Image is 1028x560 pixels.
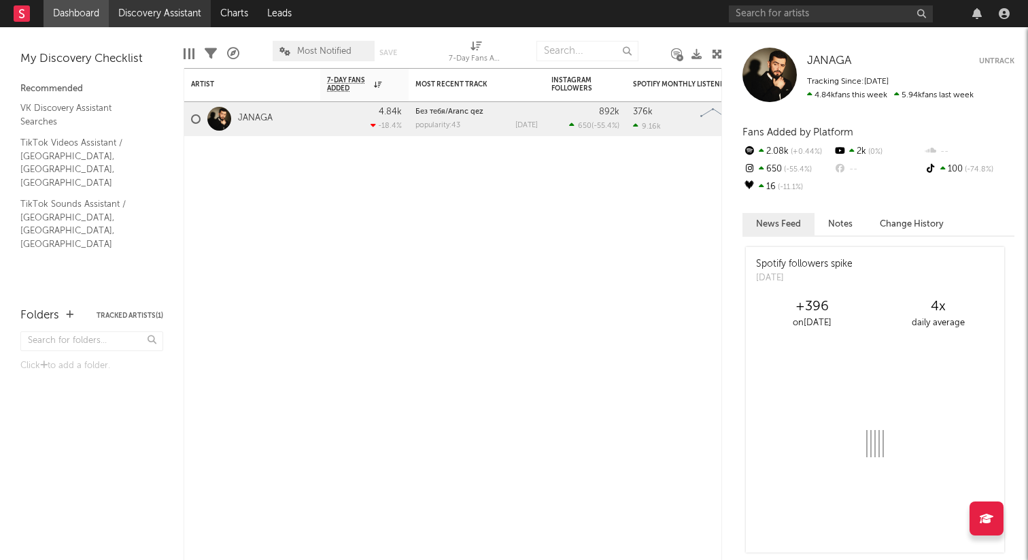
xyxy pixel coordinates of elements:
[449,51,503,67] div: 7-Day Fans Added (7-Day Fans Added)
[238,113,273,125] a: JANAGA
[756,271,853,285] div: [DATE]
[20,81,163,97] div: Recommended
[191,80,293,88] div: Artist
[924,161,1014,178] div: 100
[569,121,619,130] div: ( )
[20,101,150,129] a: VK Discovery Assistant Searches
[756,257,853,271] div: Spotify followers spike
[875,315,1001,331] div: daily average
[749,299,875,315] div: +396
[227,34,239,73] div: A&R Pipeline
[807,55,851,67] span: JANAGA
[694,102,755,136] svg: Chart title
[327,76,371,93] span: 7-Day Fans Added
[866,148,883,156] span: 0 %
[633,108,653,116] div: 376k
[789,148,822,156] span: +0.44 %
[578,122,592,130] span: 650
[515,122,538,129] div: [DATE]
[20,358,163,374] div: Click to add a folder.
[979,54,1014,68] button: Untrack
[449,34,503,73] div: 7-Day Fans Added (7-Day Fans Added)
[633,80,735,88] div: Spotify Monthly Listeners
[833,143,923,161] div: 2k
[807,54,851,68] a: JANAGA
[807,91,887,99] span: 4.84k fans this week
[782,166,812,174] span: -55.4 %
[97,312,163,319] button: Tracked Artists(1)
[415,108,538,116] div: Без тебя/Aranc qez
[924,143,1014,161] div: --
[536,41,638,61] input: Search...
[20,197,150,251] a: TikTok Sounds Assistant / [GEOGRAPHIC_DATA], [GEOGRAPHIC_DATA], [GEOGRAPHIC_DATA]
[776,184,803,191] span: -11.1 %
[833,161,923,178] div: --
[415,80,517,88] div: Most Recent Track
[415,122,460,129] div: popularity: 43
[184,34,194,73] div: Edit Columns
[20,135,150,190] a: TikTok Videos Assistant / [GEOGRAPHIC_DATA], [GEOGRAPHIC_DATA], [GEOGRAPHIC_DATA]
[594,122,617,130] span: -55.4 %
[371,121,402,130] div: -18.4 %
[866,213,957,235] button: Change History
[742,127,853,137] span: Fans Added by Platform
[742,178,833,196] div: 16
[729,5,933,22] input: Search for artists
[20,51,163,67] div: My Discovery Checklist
[297,47,352,56] span: Most Notified
[875,299,1001,315] div: 4 x
[599,108,619,116] div: 892k
[742,213,815,235] button: News Feed
[551,76,599,93] div: Instagram Followers
[379,49,397,56] button: Save
[749,315,875,331] div: on [DATE]
[379,108,402,116] div: 4.84k
[963,166,993,174] span: -74.8 %
[742,143,833,161] div: 2.08k
[807,91,974,99] span: 5.94k fans last week
[742,161,833,178] div: 650
[815,213,866,235] button: Notes
[807,78,889,86] span: Tracking Since: [DATE]
[633,122,661,131] div: 9.16k
[205,34,217,73] div: Filters
[20,331,163,351] input: Search for folders...
[415,108,483,116] a: Без тебя/Aranc qez
[20,308,59,324] div: Folders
